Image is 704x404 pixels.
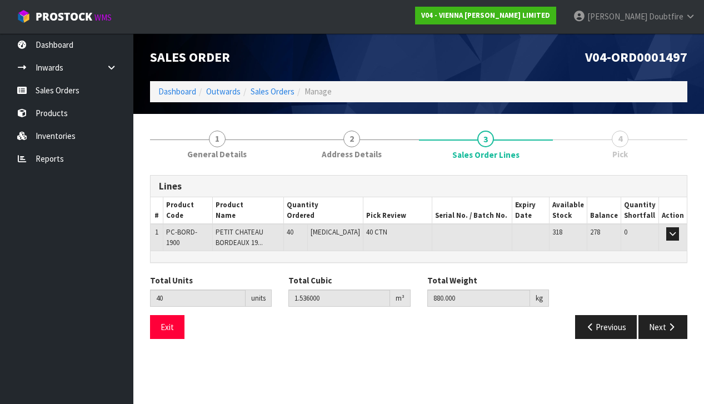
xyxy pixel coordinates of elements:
span: 40 CTN [366,227,387,237]
div: units [246,290,272,307]
button: Exit [150,315,184,339]
label: Total Cubic [288,275,332,286]
a: Dashboard [158,86,196,97]
th: Quantity Ordered [284,197,363,224]
h3: Lines [159,181,678,192]
span: Sales Order Lines [452,149,520,161]
button: Next [638,315,687,339]
div: m³ [390,290,411,307]
input: Total Cubic [288,290,390,307]
a: Outwards [206,86,241,97]
span: Manage [304,86,332,97]
th: Quantity Shortfall [621,197,658,224]
span: Doubtfire [649,11,683,22]
span: 4 [612,131,628,147]
th: Product Name [212,197,283,224]
span: [PERSON_NAME] [587,11,647,22]
small: WMS [94,12,112,23]
button: Previous [575,315,637,339]
span: PC-BORD-1900 [166,227,197,247]
span: 3 [477,131,494,147]
div: kg [530,290,549,307]
span: 278 [590,227,600,237]
label: Total Units [150,275,193,286]
span: PETIT CHATEAU BORDEAUX 19... [216,227,263,247]
span: Sales Order [150,48,230,66]
input: Total Weight [427,290,530,307]
th: Product Code [163,197,213,224]
span: [MEDICAL_DATA] [311,227,360,237]
th: Expiry Date [512,197,550,224]
span: 40 [287,227,293,237]
span: General Details [187,148,247,160]
input: Total Units [150,290,246,307]
span: 1 [209,131,226,147]
th: Action [658,197,687,224]
label: Total Weight [427,275,477,286]
span: 318 [552,227,562,237]
span: 1 [155,227,158,237]
img: cube-alt.png [17,9,31,23]
th: Balance [587,197,621,224]
th: Serial No. / Batch No. [432,197,512,224]
strong: V04 - VIENNA [PERSON_NAME] LIMITED [421,11,550,20]
th: Available Stock [549,197,587,224]
span: Pick [612,148,628,160]
th: # [151,197,163,224]
span: Address Details [322,148,382,160]
a: Sales Orders [251,86,294,97]
span: Sales Order Lines [150,167,687,348]
span: 0 [624,227,627,237]
span: 2 [343,131,360,147]
span: V04-ORD0001497 [585,48,687,66]
span: ProStock [36,9,92,24]
th: Pick Review [363,197,432,224]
